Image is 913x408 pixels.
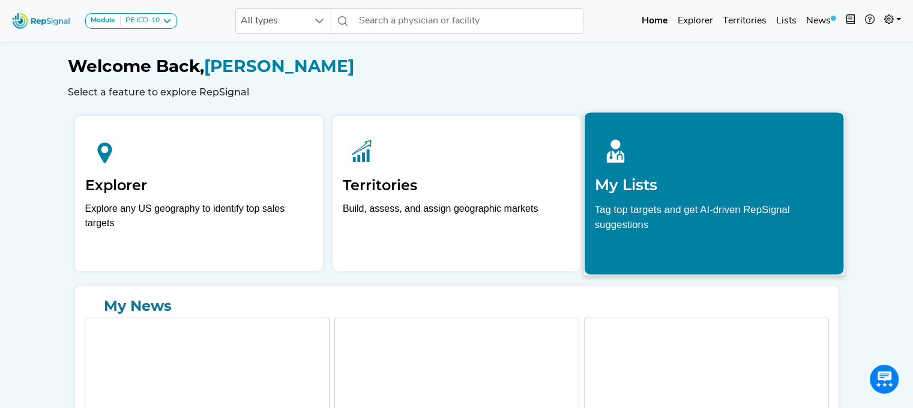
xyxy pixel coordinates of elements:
[75,116,323,271] a: ExplorerExplore any US geography to identify top sales targets
[343,177,570,194] h2: Territories
[343,202,570,237] p: Build, assess, and assign geographic markets
[595,202,834,239] p: Tag top targets and get AI-driven RepSignal suggestions
[68,86,846,98] h6: Select a feature to explore RepSignal
[333,116,580,271] a: TerritoriesBuild, assess, and assign geographic markets
[595,176,834,194] h2: My Lists
[354,8,583,34] input: Search a physician or facility
[841,9,860,33] button: Intel Book
[801,9,841,33] a: News
[85,202,313,230] div: Explore any US geography to identify top sales targets
[121,16,160,26] div: PE ICD-10
[85,295,829,317] a: My News
[85,177,313,194] h2: Explorer
[584,112,845,275] a: My ListsTag top targets and get AI-driven RepSignal suggestions
[637,9,673,33] a: Home
[236,9,308,33] span: All types
[68,56,204,76] span: Welcome Back,
[91,17,115,24] strong: Module
[771,9,801,33] a: Lists
[718,9,771,33] a: Territories
[85,13,177,29] button: ModulePE ICD-10
[673,9,718,33] a: Explorer
[68,56,846,77] h1: [PERSON_NAME]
